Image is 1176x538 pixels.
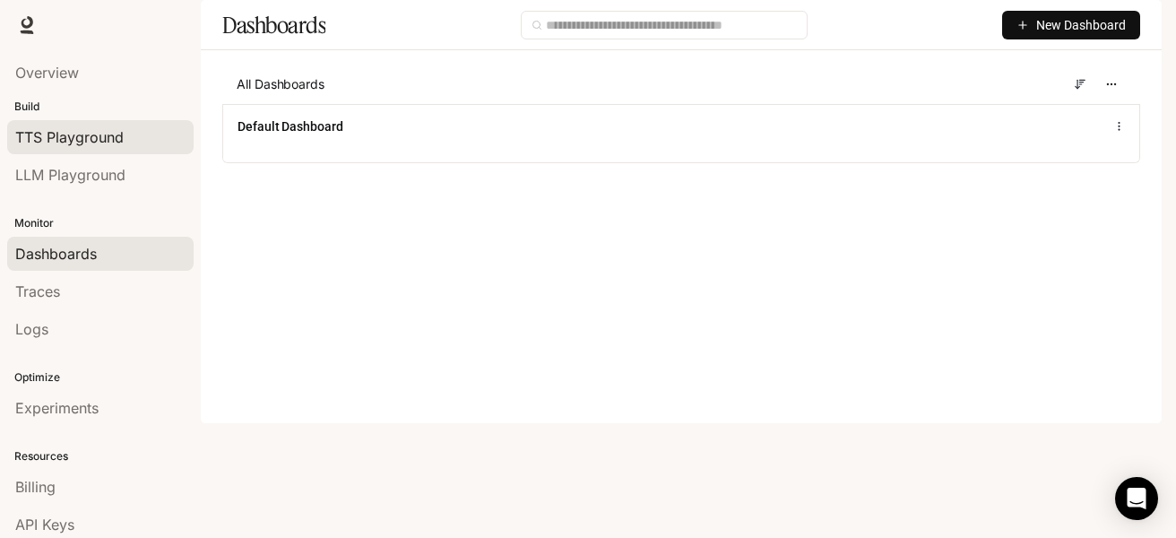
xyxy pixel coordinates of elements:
a: Default Dashboard [238,117,343,135]
span: All Dashboards [237,75,324,93]
span: New Dashboard [1036,15,1126,35]
h1: Dashboards [222,7,325,43]
div: Open Intercom Messenger [1115,477,1158,520]
button: New Dashboard [1002,11,1140,39]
